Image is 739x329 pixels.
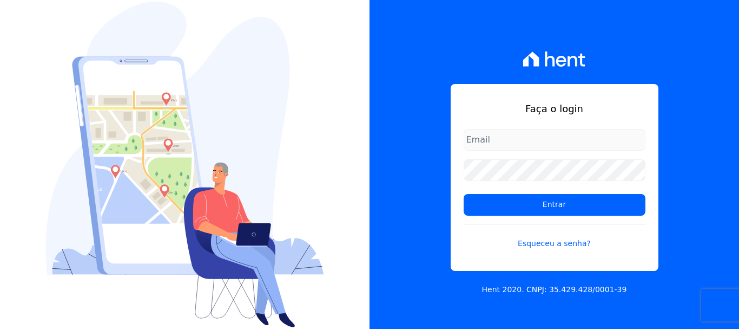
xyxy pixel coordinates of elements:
[464,129,645,151] input: Email
[46,2,324,327] img: Login
[482,284,627,295] p: Hent 2020. CNPJ: 35.429.428/0001-39
[464,194,645,216] input: Entrar
[464,101,645,116] h1: Faça o login
[464,224,645,249] a: Esqueceu a senha?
